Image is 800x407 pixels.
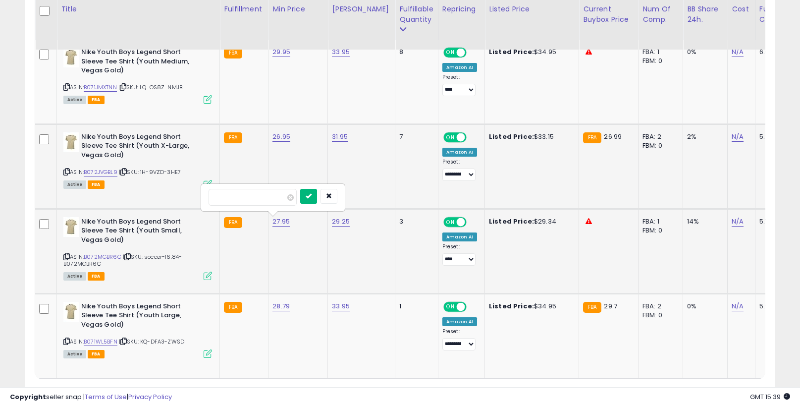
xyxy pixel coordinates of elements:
[88,96,105,104] span: FBA
[399,302,430,311] div: 1
[332,132,348,142] a: 31.95
[583,132,601,143] small: FBA
[272,132,290,142] a: 26.95
[63,217,212,280] div: ASIN:
[732,47,744,57] a: N/A
[759,302,794,311] div: 5.9
[63,132,79,152] img: 31mGErBL-bL._SL40_.jpg
[442,148,477,157] div: Amazon AI
[63,96,86,104] span: All listings currently available for purchase on Amazon
[442,63,477,72] div: Amazon AI
[128,392,172,402] a: Privacy Policy
[272,47,290,57] a: 29.95
[399,132,430,141] div: 7
[442,317,477,326] div: Amazon AI
[332,47,350,57] a: 33.95
[84,168,117,176] a: B072JVGBL9
[63,302,79,322] img: 31mGErBL-bL._SL40_.jpg
[642,141,675,150] div: FBM: 0
[272,301,290,311] a: 28.79
[489,217,534,226] b: Listed Price:
[465,218,480,226] span: OFF
[732,217,744,227] a: N/A
[489,4,575,14] div: Listed Price
[224,302,242,313] small: FBA
[642,4,679,25] div: Num of Comp.
[687,302,720,311] div: 0%
[10,392,46,402] strong: Copyright
[119,338,184,346] span: | SKU: KQ-DFA3-ZWSD
[687,48,720,57] div: 0%
[583,302,601,313] small: FBA
[61,4,215,14] div: Title
[489,301,534,311] b: Listed Price:
[224,48,242,58] small: FBA
[442,4,480,14] div: Repricing
[759,48,794,57] div: 6.05
[272,4,323,14] div: Min Price
[489,217,571,226] div: $29.34
[583,4,634,25] div: Current Buybox Price
[63,350,86,358] span: All listings currently available for purchase on Amazon
[444,218,457,226] span: ON
[642,217,675,226] div: FBA: 1
[444,49,457,57] span: ON
[642,226,675,235] div: FBM: 0
[442,328,477,350] div: Preset:
[642,302,675,311] div: FBA: 2
[687,132,720,141] div: 2%
[465,133,480,142] span: OFF
[687,217,720,226] div: 14%
[88,272,105,281] span: FBA
[442,74,477,96] div: Preset:
[63,302,212,357] div: ASIN:
[442,233,477,241] div: Amazon AI
[88,350,105,358] span: FBA
[332,217,350,227] a: 29.25
[63,48,212,103] div: ASIN:
[81,302,202,332] b: Nike Youth Boys Legend Short Sleeve Tee Shirt (Youth Large, Vegas Gold)
[759,4,798,25] div: Fulfillment Cost
[489,132,571,141] div: $33.15
[84,338,117,346] a: B071WL5BFN
[642,48,675,57] div: FBA: 1
[642,57,675,65] div: FBM: 0
[442,243,477,266] div: Preset:
[444,133,457,142] span: ON
[642,311,675,320] div: FBM: 0
[84,83,117,92] a: B071JMXTNN
[10,393,172,402] div: seller snap | |
[224,4,264,14] div: Fulfillment
[63,272,86,281] span: All listings currently available for purchase on Amazon
[332,4,391,14] div: [PERSON_NAME]
[63,132,212,187] div: ASIN:
[88,180,105,189] span: FBA
[687,4,723,25] div: BB Share 24h.
[604,132,622,141] span: 26.99
[642,132,675,141] div: FBA: 2
[489,132,534,141] b: Listed Price:
[332,301,350,311] a: 33.95
[732,301,744,311] a: N/A
[63,48,79,67] img: 31mGErBL-bL._SL40_.jpg
[81,132,202,163] b: Nike Youth Boys Legend Short Sleeve Tee Shirt (Youth X-Large, Vegas Gold)
[119,168,181,176] span: | SKU: 1H-9VZD-3HE7
[750,392,790,402] span: 2025-09-14 15:39 GMT
[224,132,242,143] small: FBA
[85,392,127,402] a: Terms of Use
[81,48,202,78] b: Nike Youth Boys Legend Short Sleeve Tee Shirt (Youth Medium, Vegas Gold)
[399,48,430,57] div: 8
[442,159,477,181] div: Preset:
[732,4,751,14] div: Cost
[81,217,202,247] b: Nike Youth Boys Legend Short Sleeve Tee Shirt (Youth Small, Vegas Gold)
[489,302,571,311] div: $34.95
[84,253,121,261] a: B072MGBR6C
[489,47,534,57] b: Listed Price:
[444,302,457,311] span: ON
[63,217,79,237] img: 31mGErBL-bL._SL40_.jpg
[63,253,182,268] span: | SKU: soccer-16.84-B072MGBR6C
[272,217,290,227] a: 27.95
[63,180,86,189] span: All listings currently available for purchase on Amazon
[604,301,617,311] span: 29.7
[399,4,433,25] div: Fulfillable Quantity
